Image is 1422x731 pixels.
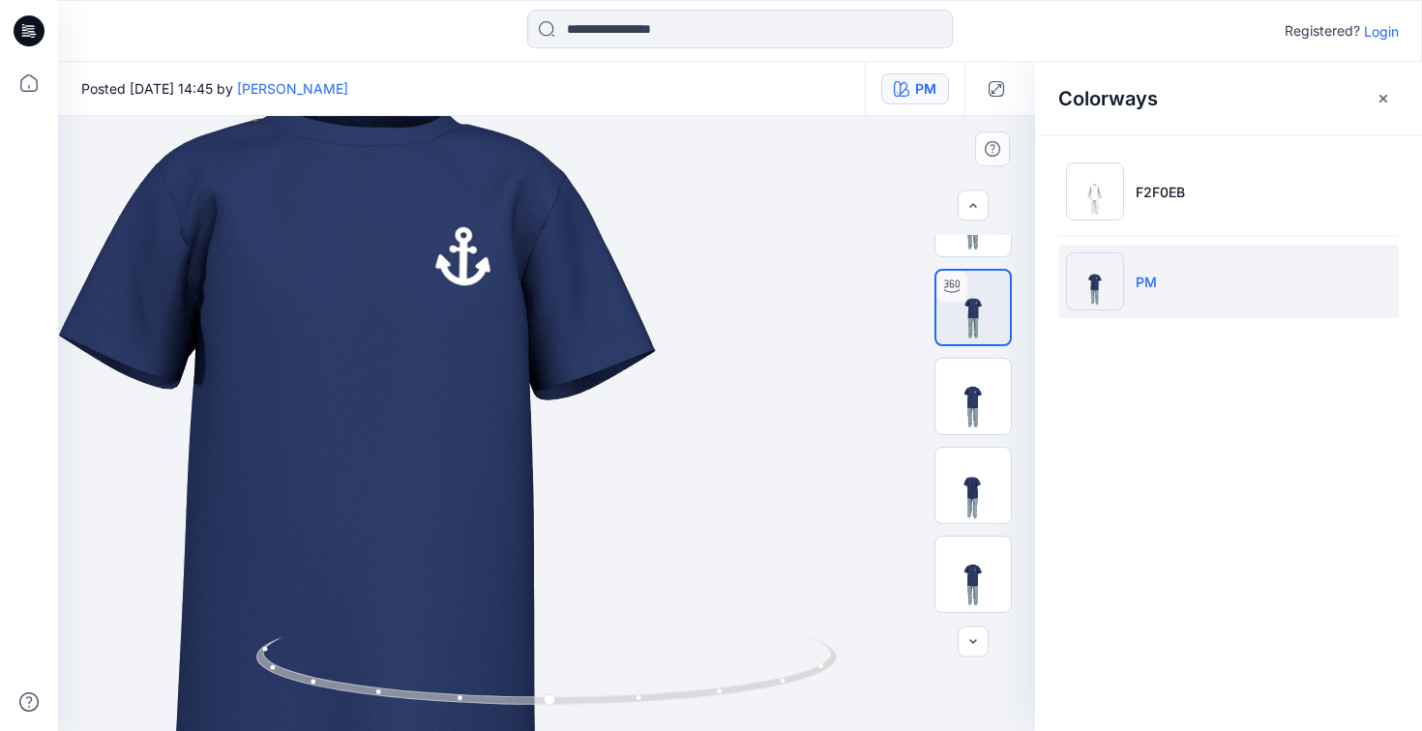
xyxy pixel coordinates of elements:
[1136,182,1185,202] p: F2F0EB
[1364,21,1399,42] p: Login
[935,537,1011,612] img: Preview
[1285,19,1360,43] p: Registered?
[237,80,348,97] a: [PERSON_NAME]
[935,448,1011,523] img: Back
[935,359,1011,434] img: Front
[1066,162,1124,220] img: F2F0EB
[1136,272,1157,292] p: PM
[881,73,949,104] button: PM
[81,78,348,99] span: Posted [DATE] 14:45 by
[1058,87,1158,110] h2: Colorways
[1066,252,1124,310] img: PM
[936,271,1010,344] img: Turntable
[915,78,936,100] div: PM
